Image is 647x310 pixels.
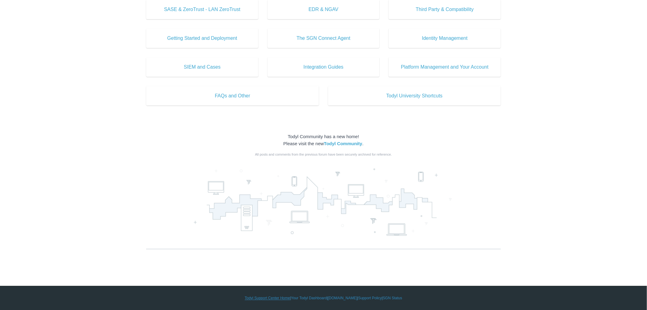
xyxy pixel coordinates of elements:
[398,6,492,13] span: Third Party & Compatibility
[277,6,371,13] span: EDR & NGAV
[277,63,371,71] span: Integration Guides
[358,296,382,301] a: Support Policy
[155,6,249,13] span: SASE & ZeroTrust - LAN ZeroTrust
[277,35,371,42] span: The SGN Connect Agent
[328,86,501,106] a: Todyl University Shortcuts
[155,35,249,42] span: Getting Started and Deployment
[291,296,327,301] a: Your Todyl Dashboard
[146,133,501,147] div: Todyl Community has a new home! Please visit the new .
[146,28,258,48] a: Getting Started and Deployment
[146,296,501,301] div: | | | |
[328,296,357,301] a: [DOMAIN_NAME]
[155,92,310,100] span: FAQs and Other
[146,152,501,157] div: All posts and comments from the previous forum have been securely archived for reference.
[383,296,402,301] a: SGN Status
[245,296,290,301] a: Todyl Support Center Home
[146,86,319,106] a: FAQs and Other
[324,141,362,146] a: Todyl Community
[389,28,501,48] a: Identity Management
[398,63,492,71] span: Platform Management and Your Account
[398,35,492,42] span: Identity Management
[268,28,380,48] a: The SGN Connect Agent
[146,57,258,77] a: SIEM and Cases
[155,63,249,71] span: SIEM and Cases
[268,57,380,77] a: Integration Guides
[337,92,492,100] span: Todyl University Shortcuts
[389,57,501,77] a: Platform Management and Your Account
